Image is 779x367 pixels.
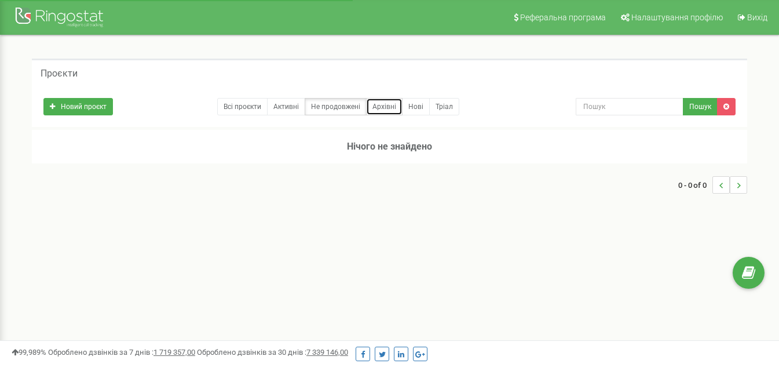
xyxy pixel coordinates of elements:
[12,348,46,357] span: 99,989%
[678,165,747,205] nav: ...
[683,98,718,115] button: Пошук
[305,98,367,115] a: Не продовжені
[747,13,767,22] span: Вихід
[32,130,747,163] h3: Нічого не знайдено
[576,98,683,115] input: Пошук
[48,348,195,357] span: Оброблено дзвінків за 7 днів :
[41,68,78,79] h5: Проєкти
[631,13,723,22] span: Налаштування профілю
[43,98,113,115] a: Новий проєкт
[678,176,712,194] span: 0 - 0 of 0
[402,98,430,115] a: Нові
[306,348,348,357] u: 7 339 146,00
[267,98,305,115] a: Активні
[153,348,195,357] u: 1 719 357,00
[520,13,606,22] span: Реферальна програма
[429,98,459,115] a: Тріал
[197,348,348,357] span: Оброблено дзвінків за 30 днів :
[217,98,268,115] a: Всі проєкти
[366,98,403,115] a: Архівні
